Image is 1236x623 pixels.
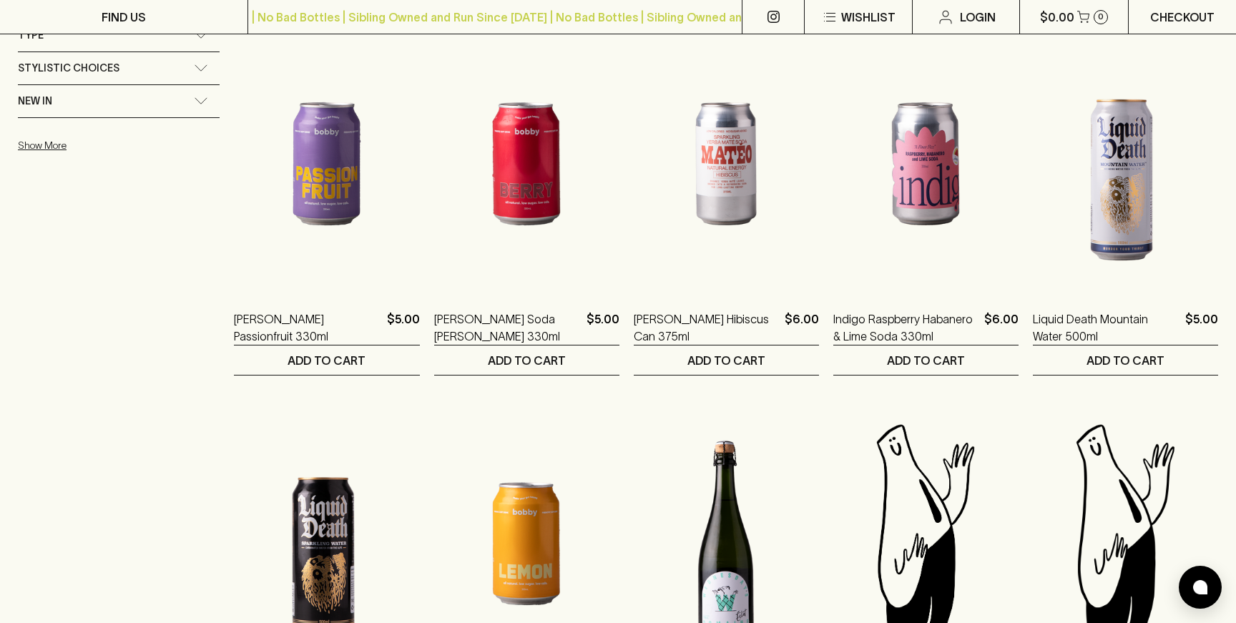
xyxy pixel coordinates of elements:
[833,39,1019,289] img: Indigo Raspberry Habanero & Lime Soda 330ml
[687,352,765,369] p: ADD TO CART
[434,39,619,289] img: Bobby Soda Berry 330ml
[634,310,779,345] a: [PERSON_NAME] Hibiscus Can 375ml
[1087,352,1164,369] p: ADD TO CART
[1033,310,1179,345] a: Liquid Death Mountain Water 500ml
[960,9,996,26] p: Login
[841,9,896,26] p: Wishlist
[634,345,819,375] button: ADD TO CART
[785,310,819,345] p: $6.00
[1193,580,1207,594] img: bubble-icon
[1033,39,1218,289] img: Liquid Death Mountain Water 500ml
[102,9,146,26] p: FIND US
[833,345,1019,375] button: ADD TO CART
[18,52,220,84] div: Stylistic Choices
[18,92,52,110] span: New In
[488,352,566,369] p: ADD TO CART
[587,310,619,345] p: $5.00
[18,59,119,77] span: Stylistic Choices
[434,310,581,345] a: [PERSON_NAME] Soda [PERSON_NAME] 330ml
[1185,310,1218,345] p: $5.00
[18,19,220,51] div: Type
[18,85,220,117] div: New In
[234,39,419,289] img: Bobby Soda Passionfruit 330ml
[833,310,978,345] a: Indigo Raspberry Habanero & Lime Soda 330ml
[18,26,44,44] span: Type
[434,345,619,375] button: ADD TO CART
[1150,9,1215,26] p: Checkout
[234,345,419,375] button: ADD TO CART
[634,39,819,289] img: Mateo Soda Hibiscus Can 375ml
[387,310,420,345] p: $5.00
[1033,345,1218,375] button: ADD TO CART
[984,310,1019,345] p: $6.00
[18,131,205,160] button: Show More
[288,352,366,369] p: ADD TO CART
[234,310,381,345] a: [PERSON_NAME] Passionfruit 330ml
[1098,13,1104,21] p: 0
[887,352,965,369] p: ADD TO CART
[1040,9,1074,26] p: $0.00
